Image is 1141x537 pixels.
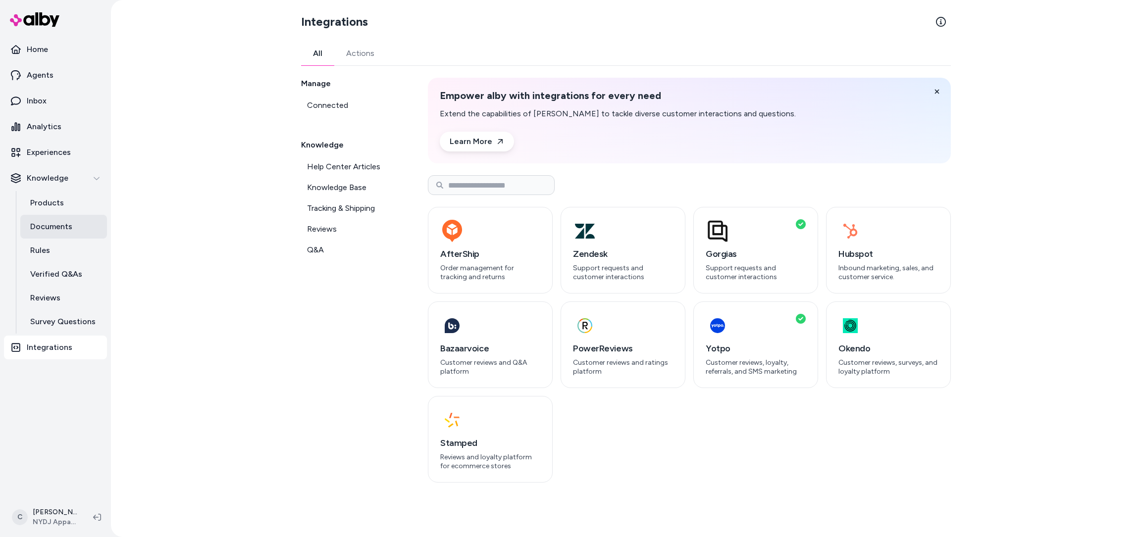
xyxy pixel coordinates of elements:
[307,99,348,111] span: Connected
[440,247,540,261] h3: AfterShip
[428,207,553,293] button: AfterShipOrder management for tracking and returns
[4,63,107,87] a: Agents
[706,264,806,281] p: Support requests and customer interactions
[573,342,673,355] h3: PowerReviews
[838,264,938,281] p: Inbound marketing, sales, and customer service.
[6,501,85,533] button: C[PERSON_NAME]NYDJ Apparel
[573,358,673,376] p: Customer reviews and ratings platform
[838,342,938,355] h3: Okendo
[826,301,951,388] button: OkendoCustomer reviews, surveys, and loyalty platform
[20,310,107,334] a: Survey Questions
[30,221,72,233] p: Documents
[573,247,673,261] h3: Zendesk
[4,38,107,61] a: Home
[301,157,404,177] a: Help Center Articles
[693,207,818,293] button: GorgiasSupport requests and customer interactions
[440,358,540,376] p: Customer reviews and Q&A platform
[301,139,404,151] h2: Knowledge
[334,42,386,65] button: Actions
[27,95,47,107] p: Inbox
[20,191,107,215] a: Products
[20,215,107,239] a: Documents
[693,301,818,388] button: YotpoCustomer reviews, loyalty, referrals, and SMS marketing
[27,342,72,353] p: Integrations
[4,336,107,359] a: Integrations
[440,453,540,470] p: Reviews and loyalty platform for ecommerce stores
[33,517,77,527] span: NYDJ Apparel
[838,247,938,261] h3: Hubspot
[27,146,71,158] p: Experiences
[428,396,553,483] button: StampedReviews and loyalty platform for ecommerce stores
[307,244,324,256] span: Q&A
[440,90,796,102] h2: Empower alby with integrations for every need
[307,223,337,235] span: Reviews
[20,239,107,262] a: Rules
[301,178,404,197] a: Knowledge Base
[30,316,96,328] p: Survey Questions
[27,44,48,55] p: Home
[826,207,951,293] button: HubspotInbound marketing, sales, and customer service.
[30,244,50,256] p: Rules
[706,247,806,261] h3: Gorgias
[27,69,53,81] p: Agents
[301,240,404,260] a: Q&A
[4,141,107,164] a: Experiences
[440,132,514,151] a: Learn More
[20,286,107,310] a: Reviews
[301,14,368,30] h2: Integrations
[30,268,82,280] p: Verified Q&As
[27,172,68,184] p: Knowledge
[30,197,64,209] p: Products
[440,436,540,450] h3: Stamped
[838,358,938,376] p: Customer reviews, surveys, and loyalty platform
[20,262,107,286] a: Verified Q&As
[561,207,685,293] button: ZendeskSupport requests and customer interactions
[428,301,553,388] button: BazaarvoiceCustomer reviews and Q&A platform
[4,115,107,139] a: Analytics
[307,182,366,194] span: Knowledge Base
[301,42,334,65] button: All
[301,219,404,239] a: Reviews
[12,509,28,525] span: C
[706,342,806,355] h3: Yotpo
[440,342,540,355] h3: Bazaarvoice
[301,198,404,218] a: Tracking & Shipping
[573,264,673,281] p: Support requests and customer interactions
[4,166,107,190] button: Knowledge
[10,12,59,27] img: alby Logo
[301,96,404,115] a: Connected
[440,108,796,120] p: Extend the capabilities of [PERSON_NAME] to tackle diverse customer interactions and questions.
[33,507,77,517] p: [PERSON_NAME]
[307,161,380,173] span: Help Center Articles
[561,301,685,388] button: PowerReviewsCustomer reviews and ratings platform
[301,78,404,90] h2: Manage
[30,292,60,304] p: Reviews
[706,358,806,376] p: Customer reviews, loyalty, referrals, and SMS marketing
[307,202,375,214] span: Tracking & Shipping
[440,264,540,281] p: Order management for tracking and returns
[4,89,107,113] a: Inbox
[27,121,61,133] p: Analytics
